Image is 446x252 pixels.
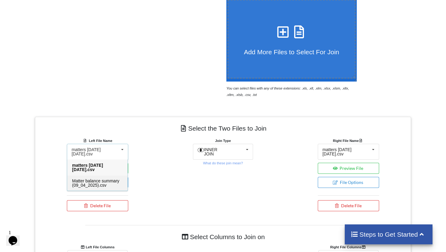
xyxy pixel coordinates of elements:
[330,245,367,249] b: Right File Columns
[67,200,128,211] button: Delete File
[318,163,379,174] button: Preview File
[6,227,26,246] iframe: chat widget
[203,161,243,165] small: What do these join mean?
[322,147,370,156] div: matters [DATE] [DATE].csv
[351,231,427,238] h4: Steps to Get Started
[89,139,112,143] b: Left File Name
[71,147,119,156] div: matters [DATE] [DATE].csv
[244,48,339,55] span: Add More Files to Select For Join
[226,86,349,97] i: You can select files with any of these extensions: .xls, .xlt, .xlm, .xlsx, .xlsm, .xltx, .xltm, ...
[81,245,115,249] b: Left File Columns
[204,147,217,156] span: INNER JOIN
[215,139,231,143] b: Join Type
[85,230,360,244] h4: Select Columns to Join on
[318,200,379,211] button: Delete File
[40,121,407,135] h4: Select the Two Files to Join
[72,163,103,172] span: matters [DATE] [DATE].csv
[333,139,364,143] b: Right File Name
[72,178,119,188] span: Matter balance summary (09_04_2025).csv
[318,177,379,188] button: File Options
